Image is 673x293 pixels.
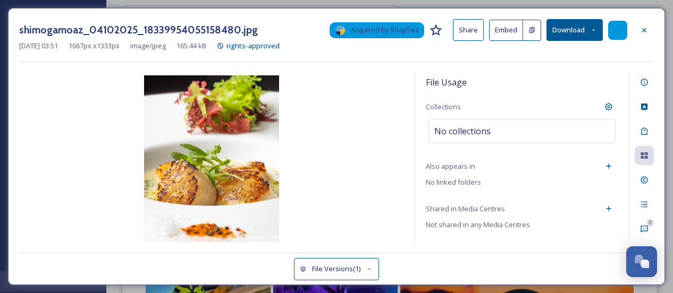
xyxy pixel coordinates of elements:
div: 0 [646,219,654,227]
h3: shimogamoaz_04102025_18339954055158480.jpg [19,22,258,38]
span: Not shared in any Media Centres [426,220,530,229]
span: File Usage [426,76,467,89]
button: Embed [489,20,523,41]
img: snapsea-logo.png [335,25,346,36]
button: Share [453,19,484,41]
span: No linked folders [426,177,481,187]
img: 0d590640-2473-c2e3-3705-dbed198e8f95.jpg [19,75,404,244]
span: 165.44 kB [176,41,206,51]
button: Download [546,19,603,41]
span: 1067 px x 1333 px [69,41,120,51]
span: Collections [426,102,461,112]
span: Also appears in [426,161,475,171]
span: rights-approved [226,41,280,50]
span: [DATE] 03:51 [19,41,58,51]
span: Shared in Media Centres [426,204,505,214]
button: Open Chat [626,246,657,277]
span: image/jpeg [130,41,166,51]
button: File Versions(1) [294,258,379,280]
span: No collections [434,125,491,137]
span: Acquired by SnapSea [351,25,419,35]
